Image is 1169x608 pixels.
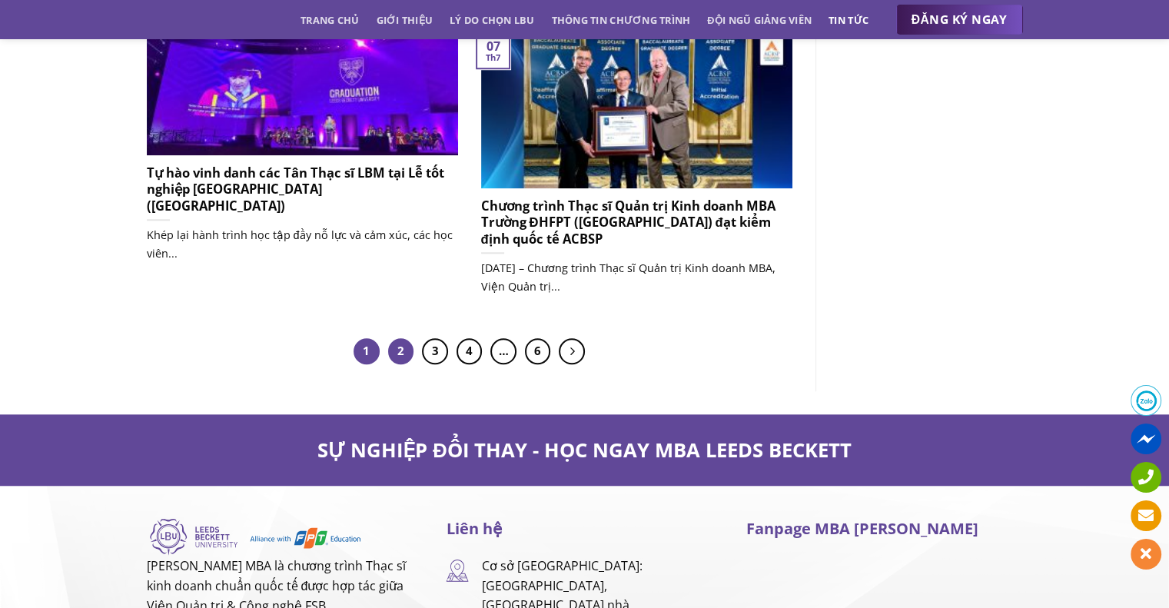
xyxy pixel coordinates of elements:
a: Đội ngũ giảng viên [707,6,812,34]
h5: Tự hào vinh danh các Tân Thạc sĩ LBM tại Lễ tốt nghiệp [GEOGRAPHIC_DATA] ([GEOGRAPHIC_DATA]) [147,164,458,214]
a: 3 [422,338,448,364]
h5: Chương trình Thạc sĩ Quản trị Kinh doanh MBA Trường ĐHFPT ([GEOGRAPHIC_DATA]) đạt kiểm định quốc ... [481,198,792,248]
h3: Fanpage MBA [PERSON_NAME] [746,517,1022,541]
a: ĐĂNG KÝ NGAY [896,5,1023,35]
a: Trang chủ [301,6,359,34]
a: 4 [457,338,483,364]
a: 2 [388,338,414,364]
p: Khép lại hành trình học tập đầy nỗ lực và cảm xúc, các học viên... [147,226,458,261]
a: Thông tin chương trình [552,6,691,34]
img: Logo-LBU-FSB.svg [147,517,362,557]
a: Tin tức [829,6,868,34]
a: Chương trình Thạc sĩ Quản trị Kinh doanh MBA Trường ĐHFPT ([GEOGRAPHIC_DATA]) đạt kiểm định quốc ... [481,14,792,311]
a: Giới thiệu [376,6,433,34]
h3: Liên hệ [446,517,722,541]
h2: SỰ NGHIỆP ĐỔI THAY - HỌC NGAY MBA LEEDS BECKETT [147,437,1023,463]
span: 1 [354,338,380,364]
a: 6 [525,338,551,364]
span: … [490,338,516,364]
a: Lý do chọn LBU [450,6,535,34]
span: ĐĂNG KÝ NGAY [912,10,1008,29]
p: [DATE] – Chương trình Thạc sĩ Quản trị Kinh doanh MBA, Viện Quản trị... [481,259,792,294]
